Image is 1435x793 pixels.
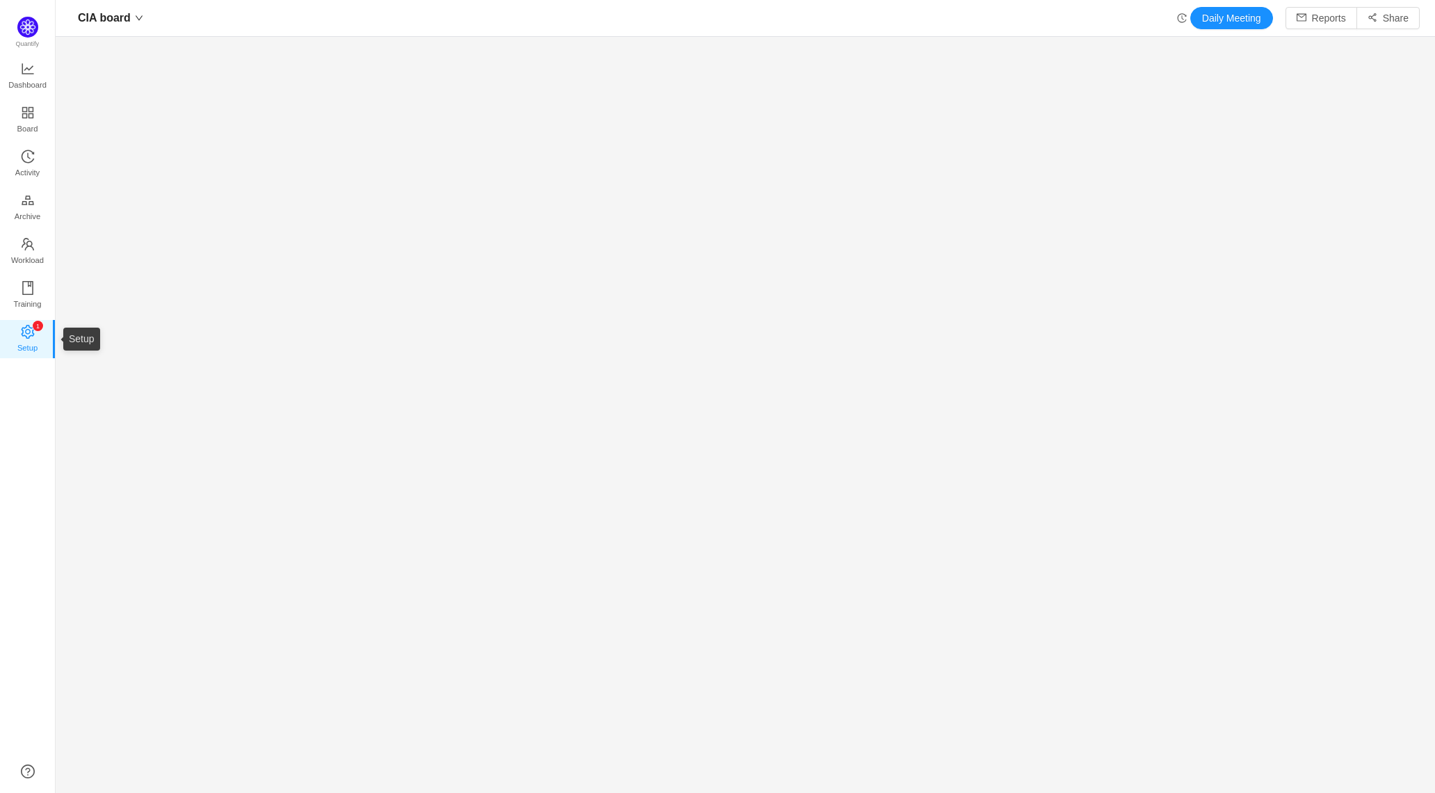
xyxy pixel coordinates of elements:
a: icon: settingSetup [21,326,35,353]
i: icon: history [1177,13,1187,23]
span: Archive [15,202,40,230]
i: icon: appstore [21,106,35,120]
i: icon: gold [21,193,35,207]
a: Board [21,106,35,134]
a: Activity [21,150,35,178]
i: icon: book [21,281,35,295]
span: Board [17,115,38,143]
a: Dashboard [21,63,35,90]
span: Dashboard [8,71,47,99]
a: Training [21,282,35,310]
span: Training [13,290,41,318]
span: CIA board [78,7,131,29]
a: Workload [21,238,35,266]
span: Workload [11,246,44,274]
span: Quantify [16,40,40,47]
i: icon: setting [21,325,35,339]
span: Activity [15,159,40,186]
button: icon: mailReports [1286,7,1357,29]
span: Setup [17,334,38,362]
p: 1 [35,321,39,331]
a: icon: question-circle [21,764,35,778]
sup: 1 [33,321,43,331]
i: icon: history [21,150,35,163]
a: Archive [21,194,35,222]
button: Daily Meeting [1190,7,1273,29]
img: Quantify [17,17,38,38]
button: icon: share-altShare [1356,7,1420,29]
i: icon: line-chart [21,62,35,76]
i: icon: down [135,14,143,22]
i: icon: team [21,237,35,251]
